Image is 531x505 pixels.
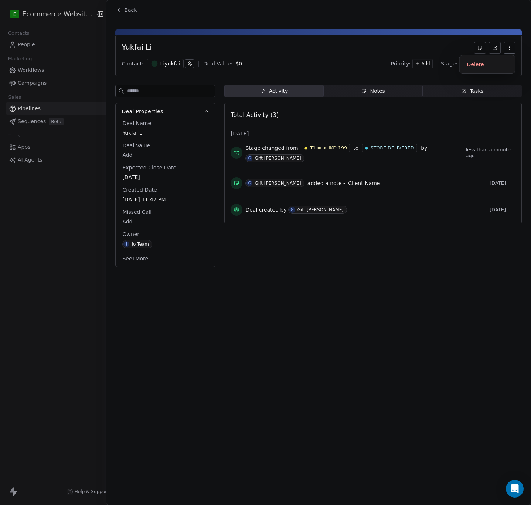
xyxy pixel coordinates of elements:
[231,111,279,118] span: Total Activity (3)
[121,164,178,171] span: Expected Close Date
[421,61,430,67] span: Add
[297,207,344,212] div: Gift [PERSON_NAME]
[122,151,208,159] span: Add
[461,87,484,95] div: Tasks
[307,179,345,187] span: added a note -
[506,480,524,498] div: Open Intercom Messenger
[490,180,515,186] span: [DATE]
[118,252,153,265] button: See1More
[353,144,358,152] span: to
[122,42,152,54] div: Yukfai Li
[121,119,153,127] span: Deal Name
[121,208,153,216] span: Missed Call
[132,242,149,247] div: Jo Team
[235,61,242,67] span: $ 0
[245,206,286,213] span: Deal created by
[255,156,301,161] div: Gift [PERSON_NAME]
[231,130,249,137] span: [DATE]
[122,174,208,181] span: [DATE]
[116,103,215,119] button: Deal Properties
[441,60,457,67] span: Stage:
[122,196,208,203] span: [DATE] 11:47 PM
[248,155,251,161] div: G
[391,60,411,67] span: Priority:
[116,119,215,267] div: Deal Properties
[121,186,158,193] span: Created Date
[371,145,414,151] span: STORE DELIVERED
[124,6,137,14] span: Back
[112,3,141,17] button: Back
[122,129,208,137] span: Yukfai Li
[245,144,298,152] span: Stage changed from
[160,60,180,67] div: Liyukfai
[121,230,141,238] span: Owner
[361,87,385,95] div: Notes
[291,207,294,213] div: G
[248,180,251,186] div: G
[121,142,152,149] span: Deal Value
[348,180,382,186] span: Client Name:
[348,179,382,188] a: Client Name:
[421,144,427,152] span: by
[126,241,127,247] div: J
[463,58,512,70] div: Delete
[255,181,301,186] div: Gift [PERSON_NAME]
[490,207,515,213] span: [DATE]
[122,60,143,67] div: Contact:
[466,147,515,159] span: less than a minute ago
[310,145,347,151] span: T1 = <HKD 199
[122,218,208,225] span: Add
[203,60,232,67] div: Deal Value:
[151,61,157,67] span: L
[122,108,163,115] span: Deal Properties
